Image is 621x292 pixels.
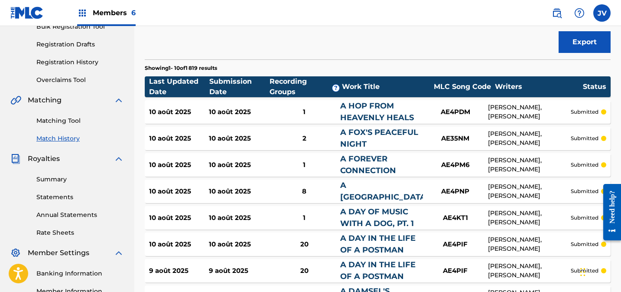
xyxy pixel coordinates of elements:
a: Annual Statements [36,210,124,220]
div: [PERSON_NAME], [PERSON_NAME] [488,235,571,253]
div: 10 août 2025 [209,107,269,117]
div: Submission Date [209,76,270,97]
a: Matching Tool [36,116,124,125]
p: submitted [571,267,598,275]
div: [PERSON_NAME], [PERSON_NAME] [488,156,571,174]
img: Member Settings [10,248,21,258]
img: expand [114,95,124,105]
div: 10 août 2025 [209,213,269,223]
div: [PERSON_NAME], [PERSON_NAME] [488,182,571,200]
div: 10 août 2025 [149,187,209,197]
div: Status [583,82,606,92]
div: 2 [269,134,340,144]
a: A [GEOGRAPHIC_DATA] [340,180,429,202]
img: help [574,8,585,18]
div: AE4PM6 [423,160,488,170]
div: 10 août 2025 [149,240,209,249]
div: 10 août 2025 [149,160,209,170]
a: A DAY IN THE LIFE OF A POSTMAN [340,260,416,281]
div: Drag [580,259,585,285]
div: 10 août 2025 [149,107,209,117]
img: Royalties [10,154,21,164]
span: Members [93,8,136,18]
div: 10 août 2025 [209,187,269,197]
div: 20 [269,266,340,276]
img: expand [114,248,124,258]
div: Help [571,4,588,22]
a: Public Search [548,4,566,22]
a: Bulk Registration Tool [36,22,124,31]
div: 10 août 2025 [209,160,269,170]
div: [PERSON_NAME], [PERSON_NAME] [488,103,571,121]
div: 9 août 2025 [149,266,209,276]
a: Statements [36,193,124,202]
span: 6 [131,9,136,17]
div: 10 août 2025 [209,240,269,249]
iframe: Resource Center [597,177,621,247]
a: Registration Drafts [36,40,124,49]
span: Royalties [28,154,60,164]
a: A DAY OF MUSIC WITH A DOG, PT. 1 [340,207,414,228]
div: AE35NM [423,134,488,144]
span: Matching [28,95,62,105]
p: submitted [571,240,598,248]
p: submitted [571,108,598,116]
p: submitted [571,135,598,142]
div: 1 [269,213,340,223]
div: Work Title [342,82,430,92]
a: A DAY IN THE LIFE OF A POSTMAN [340,233,416,255]
div: 10 août 2025 [149,213,209,223]
a: Banking Information [36,269,124,278]
div: 10 août 2025 [209,134,269,144]
div: Recording Groups [270,76,342,97]
div: 1 [269,107,340,117]
img: expand [114,154,124,164]
div: 1 [269,160,340,170]
div: 8 [269,187,340,197]
p: Showing 1 - 10 of 1 819 results [145,64,217,72]
div: 10 août 2025 [149,134,209,144]
img: MLC Logo [10,7,44,19]
img: Top Rightsholders [77,8,88,18]
a: Match History [36,134,124,143]
a: A FOX'S PEACEFUL NIGHT [340,128,418,149]
div: AE4PDM [423,107,488,117]
a: Summary [36,175,124,184]
div: Last Updated Date [149,76,209,97]
a: Overclaims Tool [36,75,124,85]
div: 9 août 2025 [209,266,269,276]
div: [PERSON_NAME], [PERSON_NAME] [488,209,571,227]
p: submitted [571,187,598,195]
div: AE4KT1 [423,213,488,223]
div: AE4PNP [423,187,488,197]
a: Rate Sheets [36,228,124,237]
div: AE4PIF [423,266,488,276]
div: 20 [269,240,340,249]
img: search [552,8,562,18]
div: [PERSON_NAME], [PERSON_NAME] [488,262,571,280]
span: Member Settings [28,248,89,258]
img: Matching [10,95,21,105]
span: ? [332,85,339,92]
a: Registration History [36,58,124,67]
div: [PERSON_NAME], [PERSON_NAME] [488,129,571,148]
div: AE4PIF [423,240,488,249]
button: Export [559,31,611,53]
iframe: Chat Widget [578,250,621,292]
div: User Menu [593,4,611,22]
div: Writers [495,82,583,92]
p: submitted [571,214,598,222]
div: MLC Song Code [430,82,495,92]
p: submitted [571,161,598,169]
a: A FOREVER CONNECTION [340,154,396,175]
a: A HOP FROM HEAVENLY HEALS [340,101,414,122]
